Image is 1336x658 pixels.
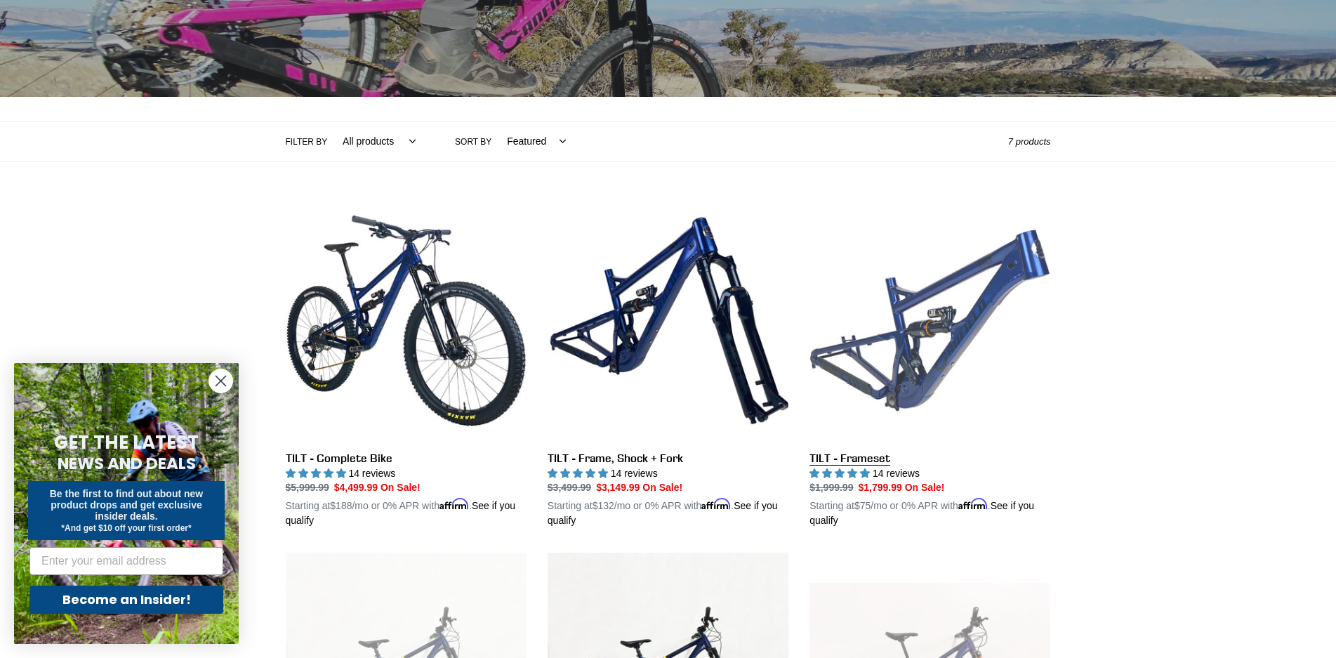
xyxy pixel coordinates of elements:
[209,369,233,393] button: Close dialog
[58,452,196,475] span: NEWS AND DEALS
[286,136,328,148] label: Filter by
[1008,136,1051,147] span: 7 products
[29,586,223,614] button: Become an Insider!
[54,430,199,455] span: GET THE LATEST
[455,136,491,148] label: Sort by
[61,523,191,533] span: *And get $10 off your first order*
[50,488,204,522] span: Be the first to find out about new product drops and get exclusive insider deals.
[29,547,223,575] input: Enter your email address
